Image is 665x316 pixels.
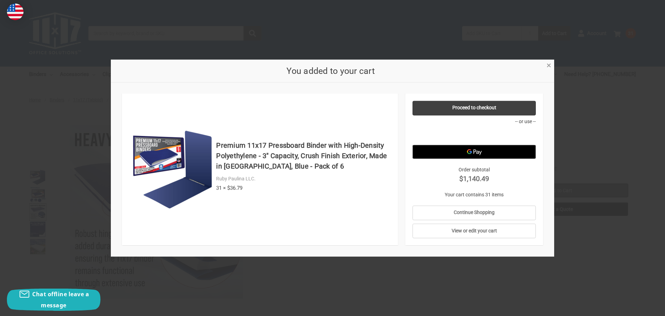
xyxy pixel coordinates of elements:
[413,224,536,238] a: View or edit your cart
[413,145,536,159] button: Google Pay
[413,127,536,141] iframe: PayPal-paypal
[413,191,536,198] p: Your cart contains 31 items
[413,101,536,115] a: Proceed to checkout
[133,129,213,210] img: 11x17 Report Cover Pressboard Binder Poly Panels Includes Fold-over Metal Fasteners Blue Package ...
[547,60,551,70] span: ×
[216,175,391,182] div: Ruby Paulina LLC.
[7,289,100,311] button: Chat offline leave a message
[122,64,540,77] h2: You added to your cart
[413,118,536,125] p: -- or use --
[216,184,391,192] div: 31 × $36.79
[413,166,536,183] div: Order subtotal
[413,173,536,183] strong: $1,140.49
[7,3,24,20] img: duty and tax information for United States
[216,140,391,171] h4: Premium 11x17 Pressboard Binder with High-Density Polyethylene - 3" Capacity, Crush Finish Exteri...
[545,61,552,68] a: Close
[413,205,536,220] a: Continue Shopping
[32,290,89,309] span: Chat offline leave a message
